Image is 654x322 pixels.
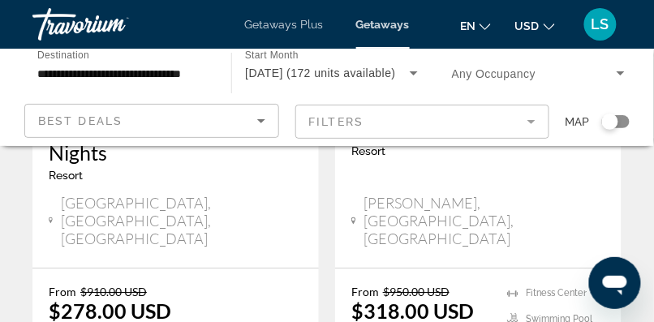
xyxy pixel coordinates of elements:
[589,257,641,309] iframe: Button to launch messaging window
[527,288,587,298] span: Fitness Center
[351,144,385,157] span: Resort
[356,18,410,31] a: Getaways
[579,7,622,41] button: User Menu
[38,111,265,131] mat-select: Sort by
[32,3,195,45] a: Travorium
[515,19,540,32] span: USD
[80,285,147,298] span: $910.00 USD
[37,49,89,60] span: Destination
[245,50,299,61] span: Start Month
[351,285,379,298] span: From
[295,104,550,140] button: Filter
[452,67,536,80] span: Any Occupancy
[38,114,123,127] span: Best Deals
[245,67,396,79] span: [DATE] (172 units available)
[592,16,609,32] span: LS
[49,169,83,182] span: Resort
[515,14,555,37] button: Change currency
[460,14,491,37] button: Change language
[460,19,475,32] span: en
[245,18,324,31] a: Getaways Plus
[566,110,590,133] span: Map
[364,194,605,247] span: [PERSON_NAME], [GEOGRAPHIC_DATA], [GEOGRAPHIC_DATA]
[383,285,450,298] span: $950.00 USD
[61,194,303,247] span: [GEOGRAPHIC_DATA], [GEOGRAPHIC_DATA], [GEOGRAPHIC_DATA]
[49,285,76,298] span: From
